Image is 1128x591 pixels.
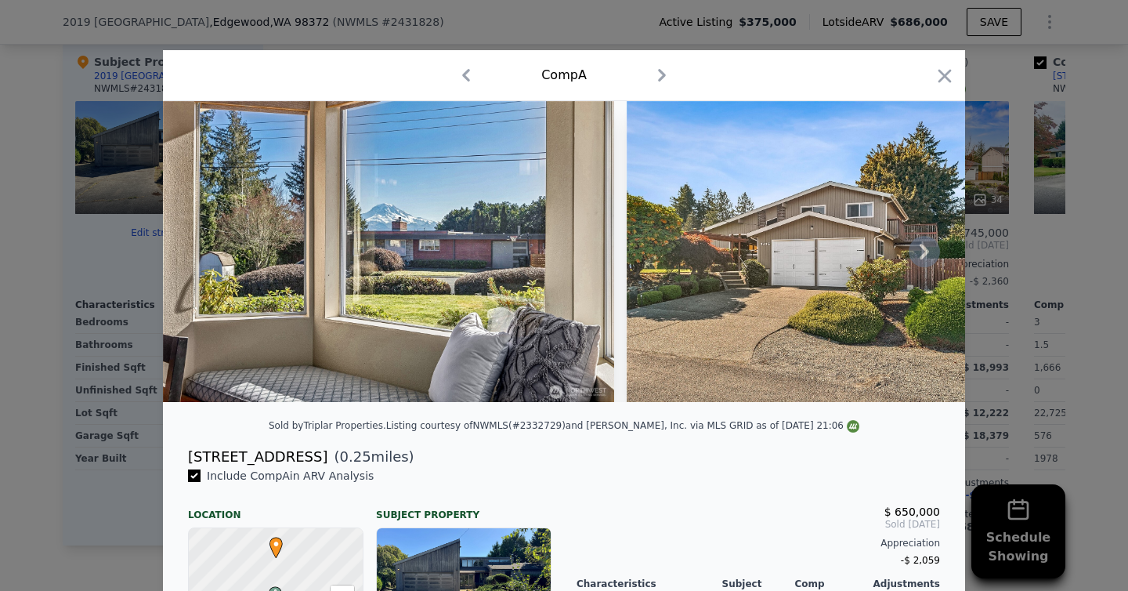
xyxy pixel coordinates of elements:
img: Property Img [163,101,614,402]
div: [STREET_ADDRESS] [188,446,327,468]
span: Include Comp A in ARV Analysis [201,470,380,482]
span: $ 650,000 [884,506,940,518]
img: Property Img [627,101,1078,402]
span: -$ 2,059 [901,555,940,566]
div: Location [188,496,363,521]
div: Comp A [541,66,587,85]
div: Adjustments [867,578,940,590]
img: NWMLS Logo [847,420,859,433]
div: Characteristics [577,578,722,590]
div: Sold by Triplar Properties . [269,420,386,431]
div: Subject [722,578,795,590]
div: Comp [794,578,867,590]
div: • [266,537,275,546]
span: ( miles) [327,446,414,468]
div: Appreciation [577,537,940,549]
span: Sold [DATE] [577,518,940,531]
div: Subject Property [376,496,551,521]
div: Listing courtesy of NWMLS (#2332729) and [PERSON_NAME], Inc. via MLS GRID as of [DATE] 21:06 [386,420,859,431]
span: 0.25 [340,448,371,465]
span: • [266,532,287,556]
